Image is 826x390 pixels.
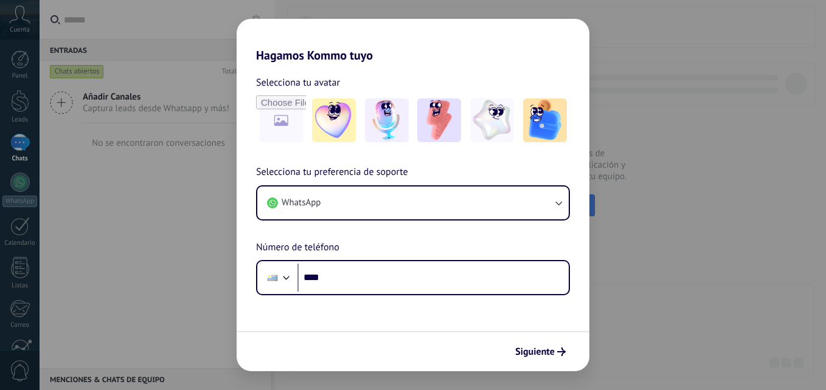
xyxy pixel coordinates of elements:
img: -3.jpeg [417,98,461,142]
img: -5.jpeg [523,98,567,142]
span: Selecciona tu avatar [256,75,340,91]
span: Número de teléfono [256,240,339,256]
img: -2.jpeg [365,98,409,142]
img: -4.jpeg [470,98,514,142]
button: Siguiente [510,341,571,362]
span: Siguiente [515,347,555,356]
div: Uruguay: + 598 [261,265,284,290]
img: -1.jpeg [312,98,356,142]
span: WhatsApp [282,197,321,209]
h2: Hagamos Kommo tuyo [237,19,589,63]
span: Selecciona tu preferencia de soporte [256,165,408,180]
button: WhatsApp [257,186,569,219]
